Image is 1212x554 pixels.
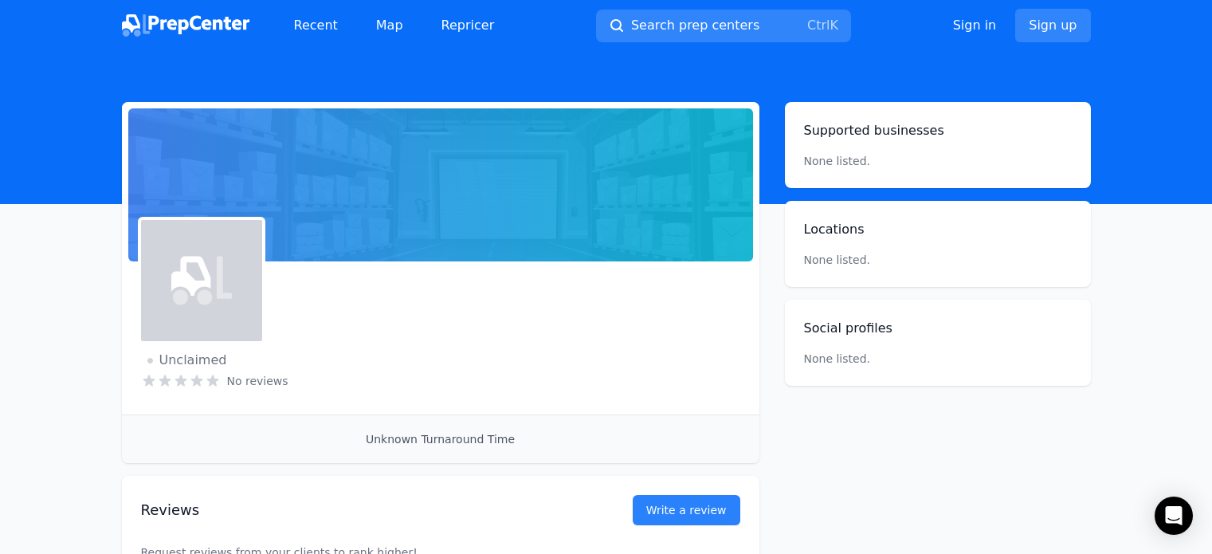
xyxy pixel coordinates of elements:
a: Sign up [1015,9,1090,42]
h2: Supported businesses [804,121,1072,140]
kbd: K [830,18,838,33]
div: Open Intercom Messenger [1155,497,1193,535]
a: Write a review [633,495,740,525]
h2: Locations [804,220,1072,239]
span: Unknown Turnaround Time [366,433,515,446]
img: PrepCenter [122,14,249,37]
a: Repricer [429,10,508,41]
a: Map [363,10,416,41]
span: Search prep centers [631,16,759,35]
p: None listed. [804,153,871,169]
img: icon-light.svg [171,250,232,311]
p: None listed. [804,351,871,367]
h2: Social profiles [804,319,1072,338]
a: Sign in [953,16,997,35]
p: None listed. [804,252,1072,268]
span: Unclaimed [147,351,227,370]
span: No reviews [227,373,288,389]
kbd: Ctrl [807,18,830,33]
h2: Reviews [141,499,582,521]
button: Search prep centersCtrlK [596,10,851,42]
a: Recent [281,10,351,41]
